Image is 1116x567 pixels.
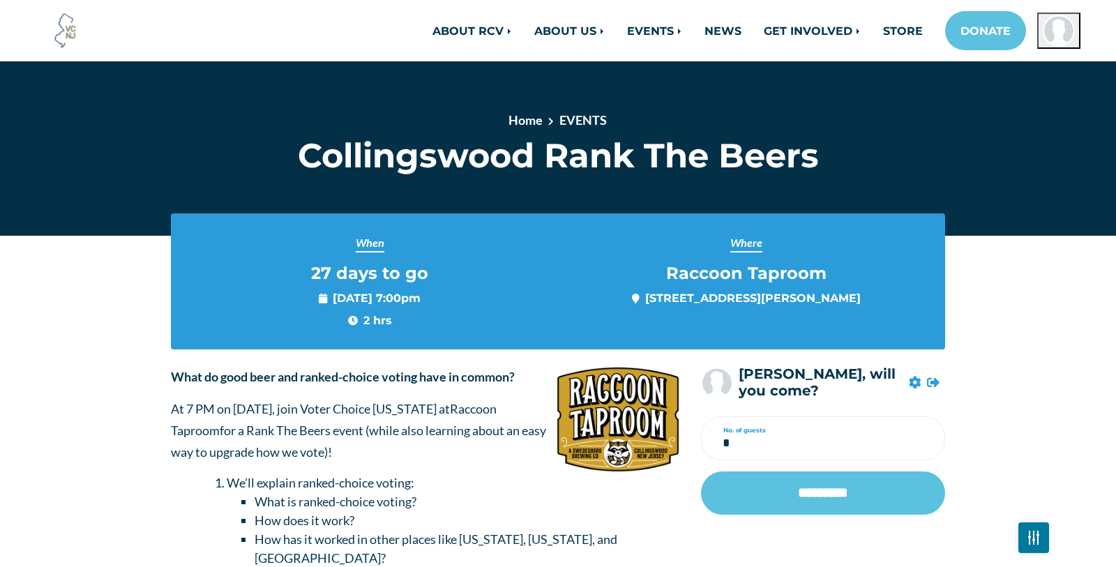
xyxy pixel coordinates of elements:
a: Home [508,112,543,128]
button: Open profile menu for Philip Welsh [1037,13,1080,49]
img: Philip Welsh [701,367,733,399]
a: ABOUT RCV [421,17,523,45]
a: ABOUT US [523,17,616,45]
img: Philip Welsh [1043,15,1075,47]
a: EVENTS [616,17,693,45]
img: silologo1.png [556,366,680,473]
span: 27 days to go [311,264,428,284]
a: GET INVOLVED [753,17,872,45]
img: Fader [1028,534,1039,540]
span: 2 hrs [348,312,392,328]
a: DONATE [945,11,1026,50]
strong: What do good beer and ranked-choice voting have in common? [171,369,515,384]
img: Voter Choice NJ [47,12,84,50]
span: Raccoon Taproom [666,264,827,284]
a: NEWS [693,17,753,45]
li: What is ranked-choice voting? [255,492,680,511]
span: Raccoon Taproom [171,401,497,438]
h1: Collingswood Rank The Beers [271,135,846,176]
section: Event info [171,213,945,349]
span: When [356,234,384,252]
a: EVENTS [559,112,607,128]
nav: Main navigation [271,11,1080,50]
span: [DATE] 7:00pm [319,289,421,306]
a: [STREET_ADDRESS][PERSON_NAME] [645,291,861,305]
nav: breadcrumb [320,111,796,135]
a: STORE [872,17,934,45]
p: At 7 PM on [DATE], join Voter Choice [US_STATE] at for a Rank The Beers event (while also learnin... [171,398,680,462]
span: Where [730,234,762,252]
h5: [PERSON_NAME], will you come? [739,366,903,400]
li: How does it work? [255,511,680,530]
